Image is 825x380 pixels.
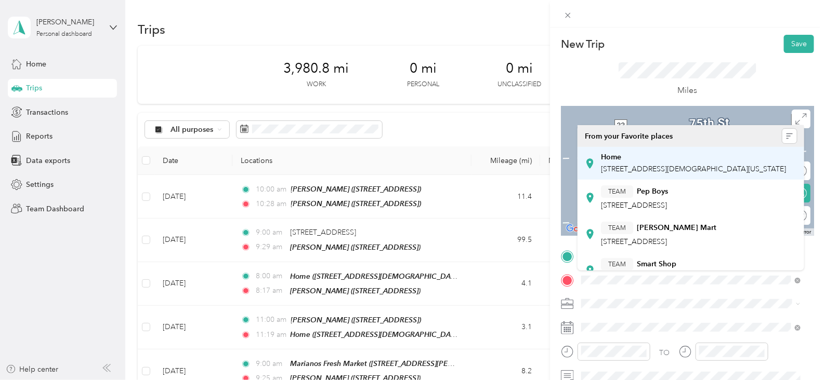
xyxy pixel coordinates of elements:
span: TEAM [608,187,626,196]
p: New Trip [561,37,605,51]
strong: Pep Boys [637,187,668,196]
span: TEAM [608,223,626,233]
strong: [PERSON_NAME] Mart [637,223,716,233]
button: TEAM [601,185,633,198]
span: TEAM [608,260,626,269]
strong: Smart Shop [637,260,676,269]
a: Open this area in Google Maps (opens a new window) [564,222,598,236]
iframe: Everlance-gr Chat Button Frame [767,322,825,380]
button: TEAM [601,222,633,235]
div: TO [660,347,670,358]
span: From your Favorite places [585,132,673,141]
span: [STREET_ADDRESS][DEMOGRAPHIC_DATA][US_STATE] [601,165,786,173]
img: Google [564,222,598,236]
span: [STREET_ADDRESS] [601,201,667,210]
span: [STREET_ADDRESS] [601,237,667,246]
button: TEAM [601,258,633,271]
p: Miles [678,84,698,97]
button: Save [784,35,814,53]
strong: Home [601,153,621,162]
